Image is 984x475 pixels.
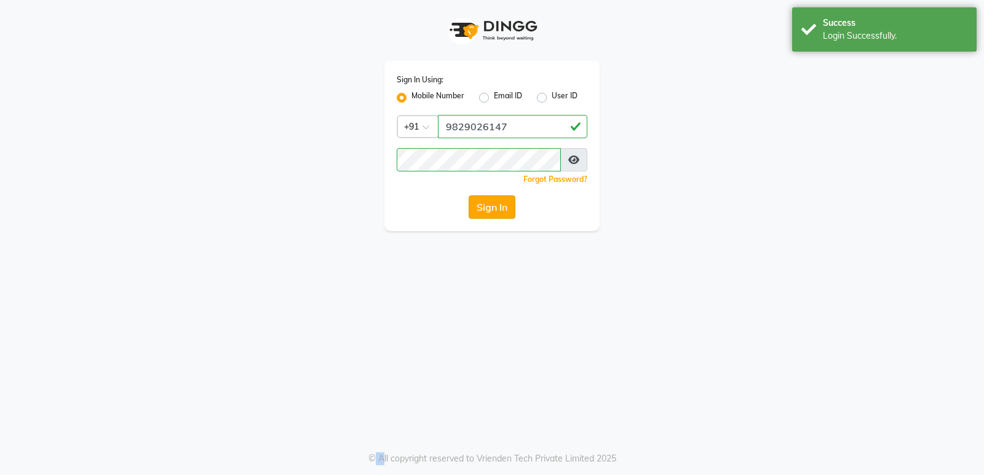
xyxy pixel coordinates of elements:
[523,175,587,184] a: Forgot Password?
[397,74,443,85] label: Sign In Using:
[411,90,464,105] label: Mobile Number
[823,17,967,29] div: Success
[823,29,967,42] div: Login Successfully.
[438,115,587,138] input: Username
[443,12,541,49] img: logo1.svg
[552,90,577,105] label: User ID
[469,195,515,219] button: Sign In
[397,148,561,171] input: Username
[494,90,522,105] label: Email ID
